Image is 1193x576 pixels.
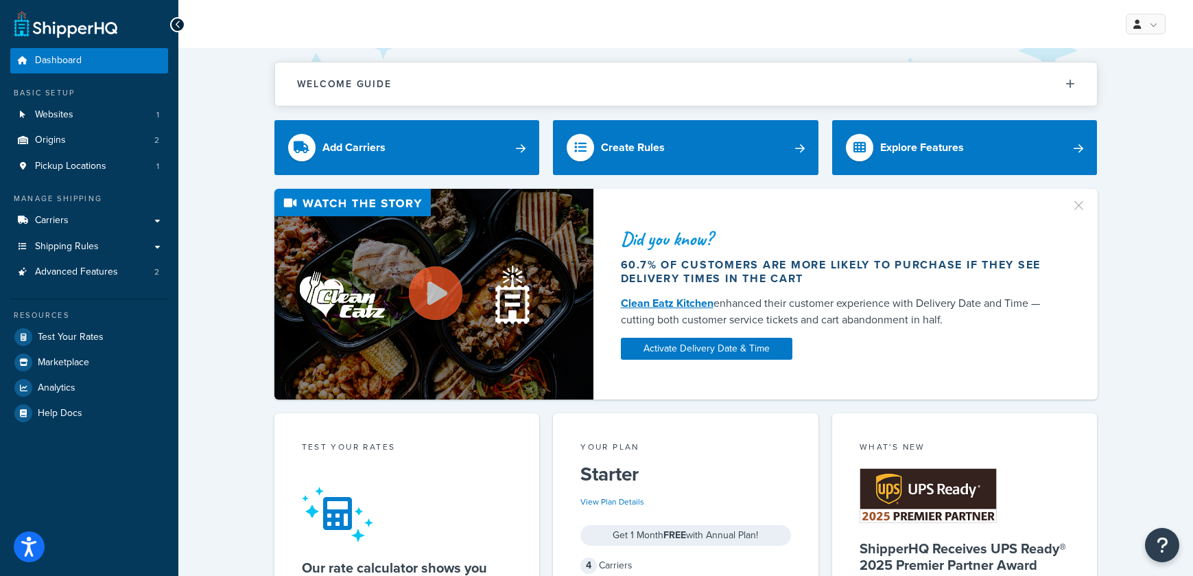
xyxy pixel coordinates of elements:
h5: ShipperHQ Receives UPS Ready® 2025 Premier Partner Award [860,540,1070,573]
a: Dashboard [10,48,168,73]
li: Origins [10,128,168,153]
div: Manage Shipping [10,193,168,205]
span: Marketplace [38,357,89,369]
span: Help Docs [38,408,82,419]
h5: Starter [580,463,791,485]
a: Activate Delivery Date & Time [621,338,792,360]
div: What's New [860,441,1070,457]
a: Clean Eatz Kitchen [621,295,713,311]
li: Websites [10,102,168,128]
a: Explore Features [832,120,1098,175]
span: 1 [156,161,159,172]
a: Analytics [10,376,168,400]
span: Websites [35,109,73,121]
div: Add Carriers [322,138,386,157]
a: Help Docs [10,401,168,426]
button: Open Resource Center [1145,528,1179,562]
span: 4 [580,557,597,574]
a: View Plan Details [580,496,644,508]
span: Test Your Rates [38,332,104,343]
span: 2 [154,135,159,146]
div: Create Rules [601,138,665,157]
button: Welcome Guide [275,62,1097,106]
span: Origins [35,135,66,146]
strong: FREE [663,528,686,542]
div: Test your rates [302,441,512,457]
li: Advanced Features [10,260,168,285]
div: Your Plan [580,441,791,457]
span: Pickup Locations [35,161,106,172]
a: Advanced Features2 [10,260,168,285]
div: enhanced their customer experience with Delivery Date and Time — cutting both customer service ti... [621,295,1054,328]
a: Websites1 [10,102,168,128]
span: Analytics [38,382,75,394]
a: Create Rules [553,120,818,175]
a: Test Your Rates [10,325,168,349]
span: Shipping Rules [35,241,99,253]
span: 2 [154,266,159,278]
a: Marketplace [10,350,168,375]
div: Get 1 Month with Annual Plan! [580,525,791,546]
a: Shipping Rules [10,234,168,260]
div: Resources [10,310,168,321]
div: Did you know? [621,229,1054,249]
a: Origins2 [10,128,168,153]
h2: Welcome Guide [297,79,392,89]
span: Dashboard [35,55,82,67]
a: Carriers [10,208,168,233]
li: Pickup Locations [10,154,168,179]
div: Explore Features [880,138,964,157]
div: Basic Setup [10,87,168,99]
a: Pickup Locations1 [10,154,168,179]
img: Video thumbnail [274,189,593,400]
span: Advanced Features [35,266,118,278]
span: 1 [156,109,159,121]
div: Carriers [580,556,791,575]
span: Carriers [35,215,69,227]
div: 60.7% of customers are more likely to purchase if they see delivery times in the cart [621,258,1054,286]
a: Add Carriers [274,120,540,175]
